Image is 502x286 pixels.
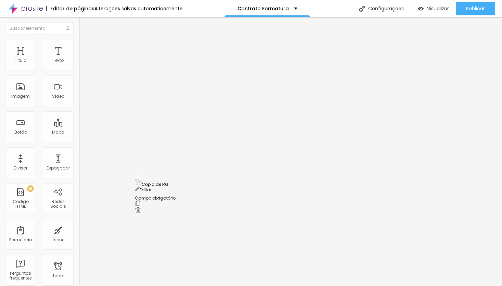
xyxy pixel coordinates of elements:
div: Ícone [52,237,64,242]
img: Icone [66,26,70,30]
div: Mapa [52,130,64,135]
span: Visualizar [427,6,449,11]
img: view-1.svg [418,6,424,12]
p: Contrato Formatura [237,6,289,11]
div: Editor de páginas [46,6,94,11]
button: Publicar [456,2,495,15]
div: Perguntas frequentes [7,271,34,281]
div: Vídeo [52,94,64,99]
div: Imagem [11,94,30,99]
div: Botão [14,130,27,135]
div: Código HTML [7,199,34,209]
div: Título [15,58,26,63]
iframe: Editor [79,17,502,286]
div: Divisor [14,166,27,171]
div: Timer [52,273,64,278]
img: Icone [359,6,365,12]
div: Texto [53,58,64,63]
div: Alterações salvas automaticamente [94,6,183,11]
div: Espaçador [47,166,70,171]
div: Formulário [9,237,32,242]
span: Publicar [466,6,485,11]
div: Redes Sociais [44,199,72,209]
button: Visualizar [411,2,456,15]
input: Buscar elemento [5,22,74,35]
